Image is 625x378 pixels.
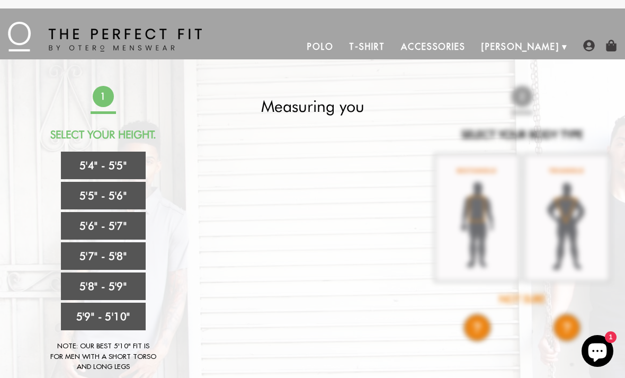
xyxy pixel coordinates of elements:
a: 5'8" - 5'9" [61,272,146,300]
h2: Measuring you [223,96,403,116]
h2: Select Your Height. [13,128,193,141]
img: The Perfect Fit - by Otero Menswear - Logo [8,22,202,51]
a: 5'7" - 5'8" [61,242,146,270]
a: Accessories [393,34,474,59]
a: Polo [299,34,342,59]
a: 5'9" - 5'10" [61,303,146,330]
a: 5'6" - 5'7" [61,212,146,240]
inbox-online-store-chat: Shopify online store chat [578,335,617,370]
span: 1 [93,86,114,107]
a: 5'5" - 5'6" [61,182,146,209]
a: T-Shirt [341,34,392,59]
a: [PERSON_NAME] [474,34,567,59]
div: Note: Our best 5'10" fit is for men with a short torso and long legs [50,341,156,372]
img: user-account-icon.png [583,40,595,51]
img: shopping-bag-icon.png [605,40,617,51]
a: 5'4" - 5'5" [61,152,146,179]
